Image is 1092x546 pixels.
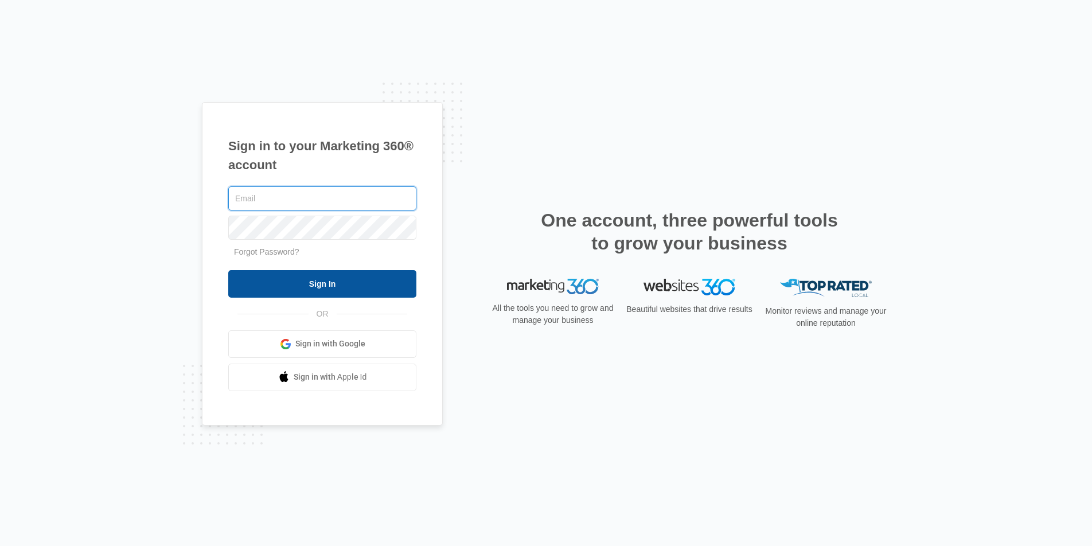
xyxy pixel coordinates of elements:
a: Sign in with Apple Id [228,364,416,391]
h1: Sign in to your Marketing 360® account [228,136,416,174]
p: Beautiful websites that drive results [625,303,754,315]
a: Forgot Password? [234,247,299,256]
span: Sign in with Apple Id [294,371,367,383]
img: Websites 360 [643,279,735,295]
input: Sign In [228,270,416,298]
span: Sign in with Google [295,338,365,350]
img: Marketing 360 [507,279,599,295]
a: Sign in with Google [228,330,416,358]
input: Email [228,186,416,210]
h2: One account, three powerful tools to grow your business [537,209,841,255]
p: All the tools you need to grow and manage your business [489,302,617,326]
p: Monitor reviews and manage your online reputation [762,305,890,329]
span: OR [309,308,337,320]
img: Top Rated Local [780,279,872,298]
